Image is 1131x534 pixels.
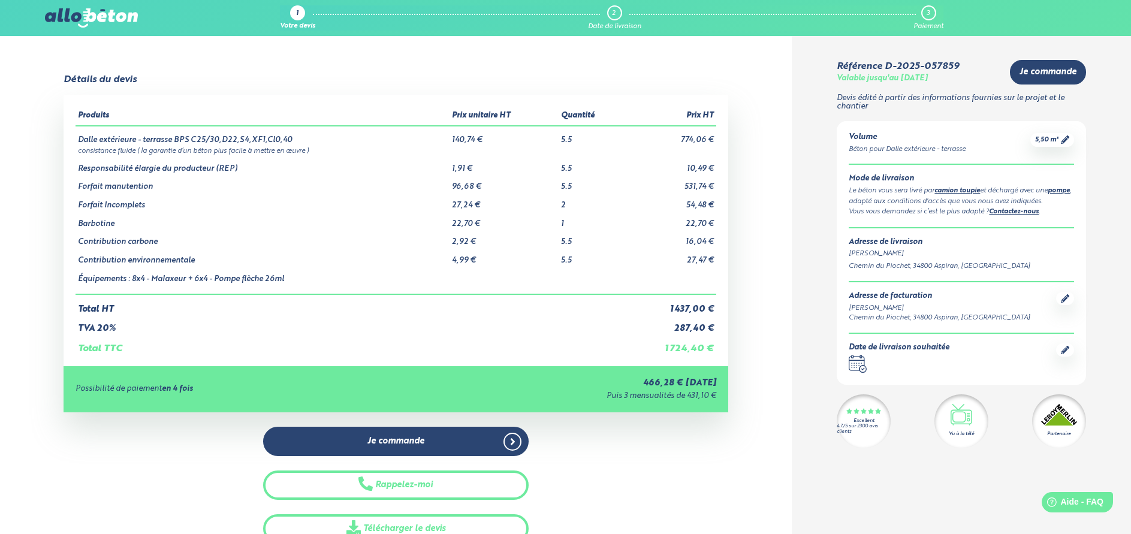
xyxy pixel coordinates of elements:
div: 2 [612,10,616,17]
td: Responsabilité élargie du producteur (REP) [76,155,450,174]
td: 4,99 € [450,247,558,266]
td: 1 724,40 € [624,334,716,354]
div: Puis 3 mensualités de 431,10 € [407,392,716,401]
a: 3 Paiement [913,5,943,31]
td: 287,40 € [624,314,716,334]
td: 27,47 € [624,247,716,266]
td: Total TTC [76,334,625,354]
span: Je commande [367,436,424,446]
td: 5.5 [559,155,625,174]
a: camion toupie [934,188,980,194]
div: [PERSON_NAME] [849,249,1073,259]
div: Référence D-2025-057859 [837,61,959,72]
a: Contactez-nous [989,209,1039,215]
div: Vu à la télé [949,430,974,438]
a: 2 Date de livraison [588,5,641,31]
td: Équipements : 8x4 - Malaxeur + 6x4 - Pompe flèche 26ml [76,266,450,294]
div: Partenaire [1047,430,1070,438]
td: 531,74 € [624,173,716,192]
button: Rappelez-moi [263,470,529,500]
div: Valable jusqu'au [DATE] [837,74,928,83]
td: 96,68 € [450,173,558,192]
td: consistance fluide ( la garantie d’un béton plus facile à mettre en œuvre ) [76,145,717,155]
div: 3 [927,10,930,17]
div: Paiement [913,23,943,31]
td: 1 [559,210,625,229]
div: [PERSON_NAME] [849,303,1030,313]
td: 54,48 € [624,192,716,210]
td: TVA 20% [76,314,625,334]
td: 10,49 € [624,155,716,174]
td: Contribution environnementale [76,247,450,266]
p: Devis édité à partir des informations fournies sur le projet et le chantier [837,94,1085,111]
strong: en 4 fois [162,385,193,393]
td: Forfait manutention [76,173,450,192]
td: Contribution carbone [76,228,450,247]
td: 140,74 € [450,126,558,145]
div: Date de livraison [588,23,641,31]
th: Quantité [559,107,625,126]
td: 774,06 € [624,126,716,145]
td: 22,70 € [624,210,716,229]
th: Prix HT [624,107,716,126]
div: Volume [849,133,966,142]
div: Excellent [853,418,874,424]
div: Date de livraison souhaitée [849,343,949,352]
th: Produits [76,107,450,126]
div: 466,28 € [DATE] [407,378,716,388]
iframe: Help widget launcher [1024,487,1118,521]
div: Mode de livraison [849,174,1073,183]
div: Béton pour Dalle extérieure - terrasse [849,144,966,155]
td: 1,91 € [450,155,558,174]
td: Barbotine [76,210,450,229]
div: Détails du devis [64,74,137,85]
td: 2,92 € [450,228,558,247]
td: 5.5 [559,126,625,145]
div: 4.7/5 sur 2300 avis clients [837,424,891,435]
td: 22,70 € [450,210,558,229]
td: 1 437,00 € [624,294,716,315]
div: Votre devis [280,23,315,31]
a: Je commande [1010,60,1086,85]
th: Prix unitaire HT [450,107,558,126]
a: Je commande [263,427,529,456]
td: Dalle extérieure - terrasse BPS C25/30,D22,S4,XF1,Cl0,40 [76,126,450,145]
div: Possibilité de paiement [76,385,407,394]
td: Total HT [76,294,625,315]
div: Chemin du Piochet, 34800 Aspiran, [GEOGRAPHIC_DATA] [849,261,1073,271]
td: Forfait Incomplets [76,192,450,210]
div: Vous vous demandez si c’est le plus adapté ? . [849,207,1073,218]
a: pompe [1048,188,1070,194]
div: Adresse de facturation [849,292,1030,301]
td: 5.5 [559,173,625,192]
span: Je commande [1020,67,1076,77]
td: 5.5 [559,247,625,266]
td: 16,04 € [624,228,716,247]
div: Chemin du Piochet, 34800 Aspiran, [GEOGRAPHIC_DATA] [849,313,1030,323]
div: 1 [296,10,298,18]
td: 5.5 [559,228,625,247]
div: Adresse de livraison [849,238,1073,247]
img: allobéton [45,8,137,28]
td: 2 [559,192,625,210]
div: Le béton vous sera livré par et déchargé avec une , adapté aux conditions d'accès que vous nous a... [849,186,1073,207]
a: 1 Votre devis [280,5,315,31]
td: 27,24 € [450,192,558,210]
